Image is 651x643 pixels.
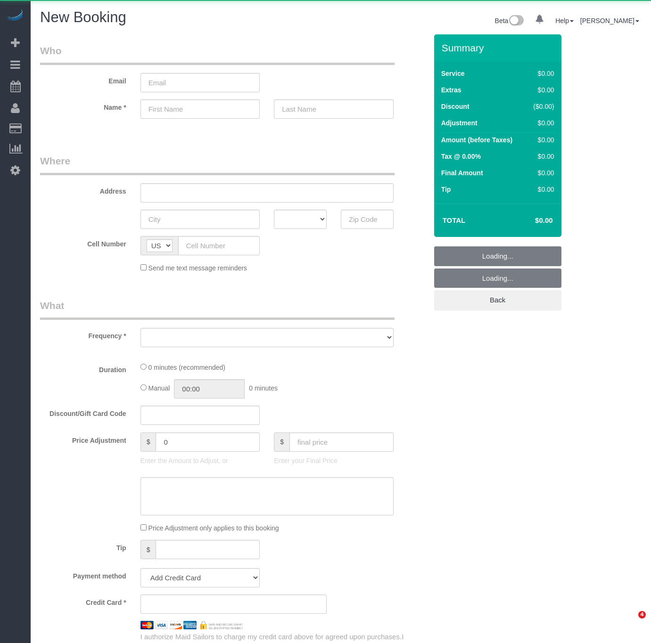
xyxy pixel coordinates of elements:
label: Name * [33,99,133,112]
label: Credit Card * [33,594,133,607]
div: $0.00 [529,152,554,161]
div: $0.00 [529,118,554,128]
span: $ [274,432,289,452]
div: $0.00 [529,69,554,78]
div: $0.00 [529,185,554,194]
label: Amount (before Taxes) [441,135,512,145]
a: Beta [495,17,524,24]
label: Extras [441,85,461,95]
input: City [140,210,260,229]
span: Price Adjustment only applies to this booking [148,524,279,532]
input: Last Name [274,99,394,119]
label: Duration [33,362,133,374]
a: Help [555,17,574,24]
p: Enter your Final Price [274,456,394,465]
input: Cell Number [178,236,260,255]
a: Back [434,290,561,310]
label: Tip [33,540,133,553]
input: Email [140,73,260,92]
span: 4 [638,611,646,619]
div: ($0.00) [529,102,554,111]
label: Tax @ 0.00% [441,152,481,161]
span: $ [140,432,156,452]
label: Discount [441,102,470,111]
img: New interface [508,15,524,27]
span: Send me text message reminders [148,264,247,272]
a: [PERSON_NAME] [580,17,639,24]
input: final price [289,432,394,452]
iframe: Intercom live chat [619,611,642,634]
strong: Total [443,216,466,224]
h3: Summary [442,42,557,53]
img: credit cards [133,621,250,629]
label: Address [33,183,133,196]
label: Cell Number [33,236,133,249]
p: Enter the Amount to Adjust, or [140,456,260,465]
label: Frequency * [33,328,133,341]
label: Tip [441,185,451,194]
span: Manual [148,384,170,392]
label: Email [33,73,133,86]
span: $ [140,540,156,559]
h4: $0.00 [507,217,552,225]
div: $0.00 [529,168,554,178]
iframe: Secure card payment input frame [148,600,319,608]
legend: Who [40,44,395,65]
span: 0 minutes [249,384,278,392]
input: First Name [140,99,260,119]
div: $0.00 [529,135,554,145]
label: Service [441,69,465,78]
img: Automaid Logo [6,9,25,23]
label: Discount/Gift Card Code [33,406,133,418]
label: Adjustment [441,118,478,128]
legend: Where [40,154,395,175]
span: 0 minutes (recommended) [148,364,225,371]
label: Price Adjustment [33,432,133,445]
div: $0.00 [529,85,554,95]
label: Final Amount [441,168,483,178]
label: Payment method [33,568,133,581]
span: New Booking [40,9,126,25]
legend: What [40,299,395,320]
input: Zip Code [341,210,394,229]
